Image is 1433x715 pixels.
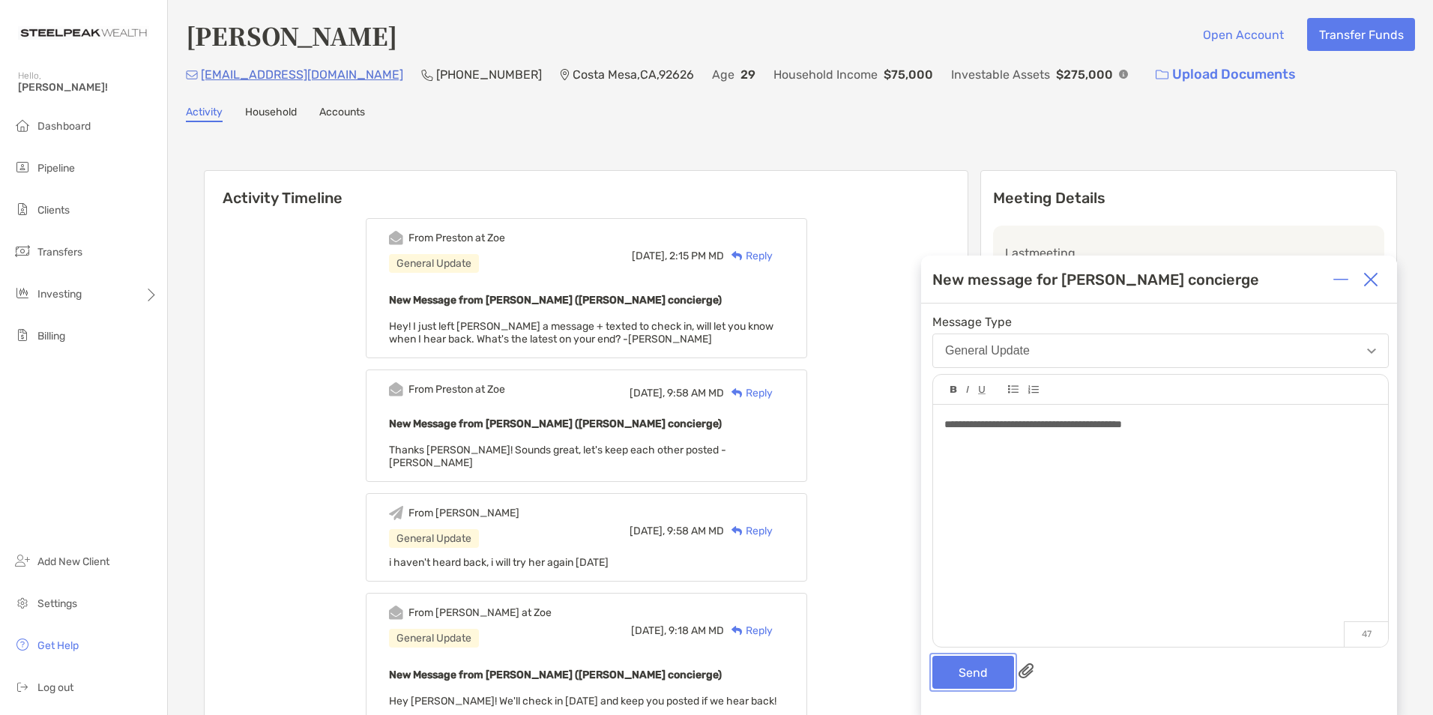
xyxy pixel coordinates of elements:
[1156,70,1168,80] img: button icon
[951,65,1050,84] p: Investable Assets
[630,525,665,537] span: [DATE],
[13,552,31,570] img: add_new_client icon
[37,681,73,694] span: Log out
[1307,18,1415,51] button: Transfer Funds
[389,695,776,708] span: Hey [PERSON_NAME]! We'll check in [DATE] and keep you posted if we hear back!
[389,606,403,620] img: Event icon
[1056,65,1113,84] p: $275,000
[731,526,743,536] img: Reply icon
[667,387,724,399] span: 9:58 AM MD
[389,506,403,520] img: Event icon
[389,629,479,648] div: General Update
[389,556,609,569] span: i haven't heard back, i will try her again [DATE]
[37,639,79,652] span: Get Help
[319,106,365,122] a: Accounts
[37,288,82,301] span: Investing
[1019,663,1034,678] img: paperclip attachments
[13,594,31,612] img: settings icon
[13,158,31,176] img: pipeline icon
[37,162,75,175] span: Pipeline
[724,623,773,639] div: Reply
[37,555,109,568] span: Add New Client
[1191,18,1295,51] button: Open Account
[630,387,665,399] span: [DATE],
[389,444,726,469] span: Thanks [PERSON_NAME]! Sounds great, let's keep each other posted -[PERSON_NAME]
[408,383,505,396] div: From Preston at Zoe
[13,242,31,260] img: transfers icon
[773,65,878,84] p: Household Income
[421,69,433,81] img: Phone Icon
[389,231,403,245] img: Event icon
[37,246,82,259] span: Transfers
[186,18,397,52] h4: [PERSON_NAME]
[13,678,31,696] img: logout icon
[13,116,31,134] img: dashboard icon
[1028,385,1039,394] img: Editor control icon
[13,326,31,344] img: billing icon
[1008,385,1019,393] img: Editor control icon
[37,330,65,343] span: Billing
[13,636,31,654] img: get-help icon
[932,271,1259,289] div: New message for [PERSON_NAME] concierge
[731,388,743,398] img: Reply icon
[1333,272,1348,287] img: Expand or collapse
[389,320,773,346] span: Hey! I just left [PERSON_NAME] a message + texted to check in, will let you know when I hear back...
[1146,58,1306,91] a: Upload Documents
[731,626,743,636] img: Reply icon
[37,597,77,610] span: Settings
[712,65,734,84] p: Age
[389,529,479,548] div: General Update
[389,417,722,430] b: New Message from [PERSON_NAME] ([PERSON_NAME] concierge)
[950,386,957,393] img: Editor control icon
[13,200,31,218] img: clients icon
[560,69,570,81] img: Location Icon
[724,523,773,539] div: Reply
[389,294,722,307] b: New Message from [PERSON_NAME] ([PERSON_NAME] concierge)
[669,624,724,637] span: 9:18 AM MD
[731,251,743,261] img: Reply icon
[37,204,70,217] span: Clients
[1344,621,1388,647] p: 47
[740,65,755,84] p: 29
[945,344,1030,357] div: General Update
[18,81,158,94] span: [PERSON_NAME]!
[932,656,1014,689] button: Send
[389,254,479,273] div: General Update
[667,525,724,537] span: 9:58 AM MD
[1367,349,1376,354] img: Open dropdown arrow
[13,284,31,302] img: investing icon
[631,624,666,637] span: [DATE],
[966,386,969,393] img: Editor control icon
[1119,70,1128,79] img: Info Icon
[18,6,149,60] img: Zoe Logo
[573,65,694,84] p: Costa Mesa , CA , 92626
[724,385,773,401] div: Reply
[186,106,223,122] a: Activity
[408,232,505,244] div: From Preston at Zoe
[205,171,968,207] h6: Activity Timeline
[932,315,1389,329] span: Message Type
[245,106,297,122] a: Household
[724,248,773,264] div: Reply
[408,507,519,519] div: From [PERSON_NAME]
[978,386,986,394] img: Editor control icon
[201,65,403,84] p: [EMAIL_ADDRESS][DOMAIN_NAME]
[1363,272,1378,287] img: Close
[37,120,91,133] span: Dashboard
[389,382,403,396] img: Event icon
[669,250,724,262] span: 2:15 PM MD
[932,334,1389,368] button: General Update
[408,606,552,619] div: From [PERSON_NAME] at Zoe
[993,189,1384,208] p: Meeting Details
[436,65,542,84] p: [PHONE_NUMBER]
[1005,244,1372,262] p: Last meeting
[186,70,198,79] img: Email Icon
[632,250,667,262] span: [DATE],
[389,669,722,681] b: New Message from [PERSON_NAME] ([PERSON_NAME] concierge)
[884,65,933,84] p: $75,000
